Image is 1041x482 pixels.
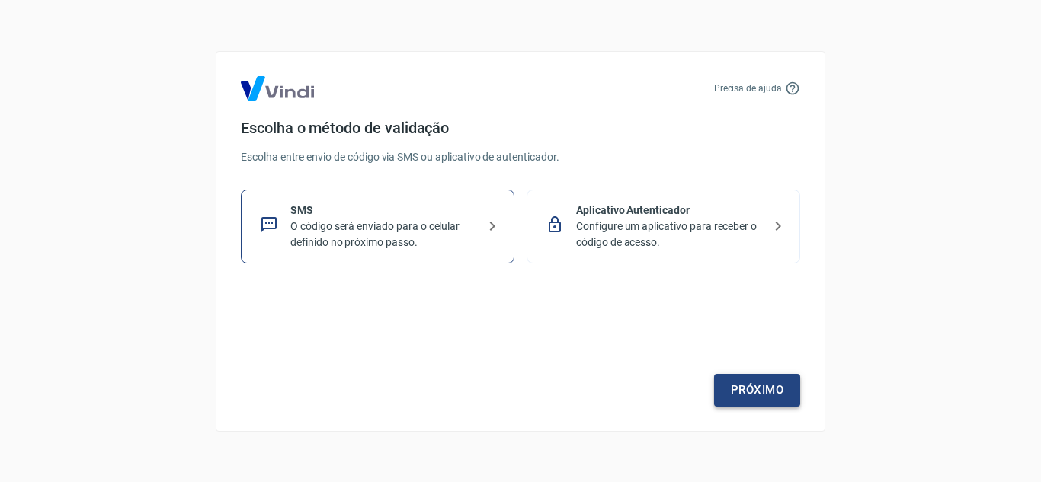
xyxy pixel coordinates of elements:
[241,119,800,137] h4: Escolha o método de validação
[714,374,800,406] a: Próximo
[576,203,763,219] p: Aplicativo Autenticador
[241,149,800,165] p: Escolha entre envio de código via SMS ou aplicativo de autenticador.
[290,203,477,219] p: SMS
[241,190,514,263] div: SMSO código será enviado para o celular definido no próximo passo.
[241,76,314,101] img: Logo Vind
[714,81,782,95] p: Precisa de ajuda
[576,219,763,251] p: Configure um aplicativo para receber o código de acesso.
[290,219,477,251] p: O código será enviado para o celular definido no próximo passo.
[527,190,800,263] div: Aplicativo AutenticadorConfigure um aplicativo para receber o código de acesso.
